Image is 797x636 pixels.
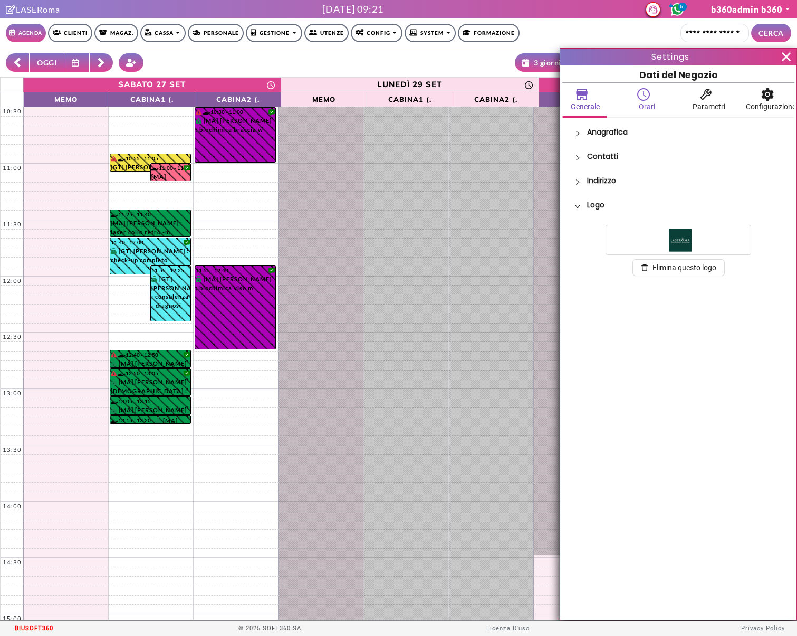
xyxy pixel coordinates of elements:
div: [MA] [PERSON_NAME] : controllo spalle/schiena [151,173,190,181]
div: 10:30 [1,107,24,116]
span: Orari [639,101,655,112]
p: Anagrafica [587,128,782,137]
i: PAGATO [111,407,119,413]
button: Elimina questo logo [632,259,725,276]
div: [DATE] 09:21 [322,2,383,16]
i: PAGATO [196,118,204,124]
p: Logo [587,201,782,210]
div: [MA] [PERSON_NAME] : laser inguine completo [155,416,207,423]
i: Il cliente ha degli insoluti [111,371,117,376]
a: Personale [188,24,244,42]
div: 12:00 [1,277,24,286]
i: Il cliente ha degli insoluti [196,109,201,115]
div: 13:05 - 13:15 [111,397,190,405]
span: Memo [284,93,364,105]
span: CABINA1 (. [370,93,450,105]
span: delete [641,264,648,271]
span: Settings [651,51,689,63]
a: 29 settembre 2025 [281,78,539,92]
div: sabato 27 set [118,79,186,91]
div: 11:55 - 12:25 [151,267,190,274]
p: Contatti [587,152,782,162]
div: 10:55 - 11:05 [111,155,190,163]
span: tool [699,88,712,101]
i: PAGATO [111,248,119,254]
span: clock-circle [637,88,650,101]
div: Logo [566,194,791,219]
button: Crea nuovo contatto rapido [119,53,144,72]
div: 12:40 - 12:50 [111,351,190,359]
div: [GT] [PERSON_NAME] : consulenza - diagnosi [151,275,190,313]
div: [MA] [PERSON_NAME] : laser ascelle [111,406,190,414]
div: lunedì 29 set [377,79,442,91]
div: Contatti [566,146,791,170]
div: 15:00 [1,614,24,623]
div: 11:40 - 12:00 [111,239,190,246]
div: 11:25 - 11:40 [111,211,190,219]
a: Magaz. [94,24,138,42]
div: [MA] [PERSON_NAME] : biochimica viso m [196,275,275,296]
a: Licenza D'uso [486,625,530,632]
a: Gestione [246,24,302,42]
div: [MA] [PERSON_NAME][DEMOGRAPHIC_DATA] : laser inguine completo [111,378,190,395]
div: 10:30 - 11:00 [196,108,275,116]
div: 11:00 - 11:10 [151,164,190,172]
div: 13:00 [1,389,24,398]
a: 27 settembre 2025 [24,78,281,92]
p: Indirizzo [587,176,782,186]
button: CERCA [751,24,791,42]
a: Config [351,24,402,42]
div: 11:00 [1,164,24,173]
div: 13:30 [1,445,24,454]
i: PAGATO [155,417,163,423]
a: Clicca per andare alla pagina di firmaLASERoma [6,4,60,14]
input: Cerca cliente... [680,24,749,42]
div: 12:30 [1,333,24,341]
span: setting [761,88,774,101]
div: Indirizzo [566,170,791,194]
span: Configurazione [746,101,796,112]
i: Il cliente ha degli insoluti [111,352,117,357]
a: b360admin b360 [711,4,791,14]
a: Agenda [6,24,46,42]
span: 51 [678,3,687,11]
div: 14:30 [1,558,24,567]
div: 12:50 - 13:05 [111,369,190,377]
i: PAGATO [111,360,119,366]
span: right [574,203,581,210]
div: [MA] [PERSON_NAME][DEMOGRAPHIC_DATA] : int. coscia [111,359,190,367]
a: 30 settembre 2025 [539,78,796,92]
span: Parametri [693,101,725,112]
span: Memo [26,93,107,105]
div: Dati del Negozio [639,67,718,83]
a: SYSTEM [405,24,456,42]
a: Cassa [140,24,186,42]
a: Utenze [304,24,349,42]
i: Clicca per andare alla pagina di firma [6,5,16,14]
div: 11:55 - 12:40 [196,267,275,274]
span: right [574,130,581,137]
a: Clienti [48,24,92,42]
div: 11:30 [1,220,24,229]
div: [MA] [PERSON_NAME] : laser collo retro -m [111,219,190,236]
span: CABINA2 (. [456,93,536,105]
span: CABINA2 (. [198,93,278,105]
div: [MA] [PERSON_NAME] : biochimica braccia w [196,117,275,137]
div: [GT] [PERSON_NAME] : check-up completo [111,247,190,268]
span: Generale [570,101,599,112]
div: 13:15 - 13:20 [111,416,155,423]
button: OGGI [29,53,64,72]
a: Formazione [458,24,520,42]
span: right [574,155,581,161]
span: Memo [542,93,622,105]
div: [GT] [PERSON_NAME] : 10min extra time [111,163,190,171]
div: 14:00 [1,502,24,511]
span: CABINA1 (. [112,93,192,105]
a: Privacy Policy [741,625,785,632]
i: Il cliente ha degli insoluti [111,156,117,161]
span: Elimina questo logo [652,262,716,273]
div: Anagrafica [566,121,791,146]
span: right [574,179,581,185]
i: PAGATO [151,276,159,282]
i: PAGATO [196,276,204,282]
